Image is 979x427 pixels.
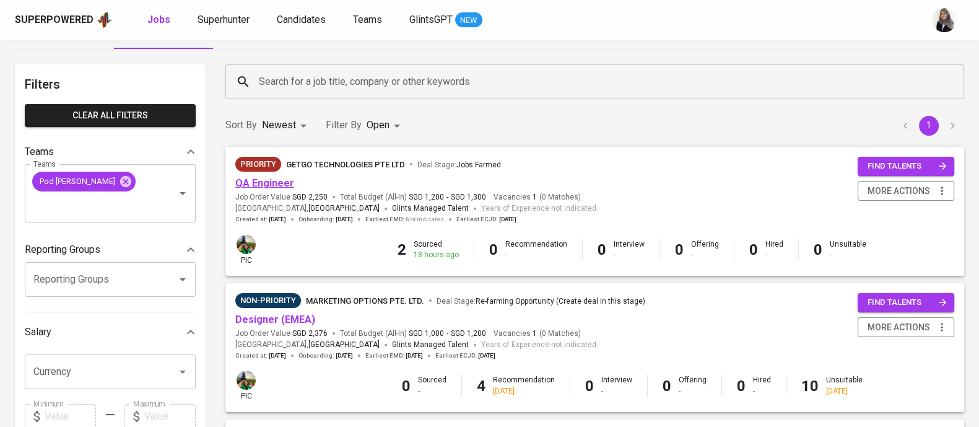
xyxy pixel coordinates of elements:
span: Earliest EMD : [365,351,423,360]
a: GlintsGPT NEW [409,12,482,28]
div: - [418,386,446,397]
span: Not indicated [406,215,444,224]
h6: Filters [25,74,196,94]
span: [DATE] [269,351,286,360]
button: find talents [858,157,954,176]
div: Recommendation [505,239,567,260]
span: GlintsGPT [409,14,453,25]
span: Re-farming Opportunity (Create deal in this stage) [476,297,645,306]
div: Pod [PERSON_NAME] [32,172,136,191]
span: Job Order Value [235,328,328,339]
img: eva@glints.com [237,235,256,254]
div: Recommendation [493,375,555,396]
span: [DATE] [269,215,286,224]
button: more actions [858,181,954,201]
div: pic [235,234,257,266]
b: 0 [598,241,606,258]
p: Teams [25,144,54,159]
span: Candidates [277,14,326,25]
div: pic [235,369,257,402]
span: MARKETING OPTIONS PTE. LTD. [306,296,424,306]
span: Deal Stage : [437,297,645,306]
b: 0 [402,377,411,395]
div: [DATE] [826,386,863,397]
span: Onboarding : [298,351,353,360]
span: Glints Managed Talent [392,204,469,213]
b: 0 [737,377,746,395]
span: Earliest EMD : [365,215,444,224]
span: Superhunter [198,14,250,25]
img: app logo [96,11,113,29]
span: [GEOGRAPHIC_DATA] , [235,203,380,215]
span: [DATE] [478,351,495,360]
div: - [765,250,783,260]
span: Job Order Value [235,192,328,203]
div: - [505,250,567,260]
a: Superhunter [198,12,252,28]
p: Salary [25,325,51,340]
span: Onboarding : [298,215,353,224]
a: Jobs [147,12,173,28]
span: Clear All filters [35,108,186,123]
div: - [601,386,632,397]
nav: pagination navigation [894,116,964,136]
span: - [446,328,448,339]
span: find talents [868,296,947,310]
div: Teams [25,139,196,164]
p: Sort By [225,118,257,133]
span: more actions [868,320,930,335]
span: [DATE] [499,215,516,224]
b: 2 [398,241,406,258]
div: Hired [765,239,783,260]
span: Earliest ECJD : [456,215,516,224]
span: SGD 1,300 [451,192,486,203]
button: Open [174,271,191,288]
span: Non-Priority [235,294,301,307]
span: SGD 1,000 [409,328,444,339]
b: 0 [675,241,684,258]
b: 0 [585,377,594,395]
div: Pending Client’s Feedback [235,293,301,308]
span: Years of Experience not indicated. [481,339,598,351]
span: Glints Managed Talent [392,340,469,349]
span: - [446,192,448,203]
div: Sourced [414,239,459,260]
div: Interview [614,239,645,260]
div: Unsuitable [830,239,866,260]
span: [DATE] [336,215,353,224]
div: Newest [262,114,311,137]
div: - [753,386,771,397]
img: eva@glints.com [237,371,256,390]
a: Teams [353,12,385,28]
b: 0 [814,241,822,258]
span: Vacancies ( 0 Matches ) [494,328,581,339]
div: Salary [25,320,196,345]
div: Sourced [418,375,446,396]
span: Total Budget (All-In) [340,192,486,203]
button: page 1 [919,116,939,136]
div: Superpowered [15,13,94,27]
span: GetGo Technologies Pte Ltd [286,160,405,169]
span: Priority [235,158,281,170]
span: [GEOGRAPHIC_DATA] [308,203,380,215]
button: Open [174,185,191,202]
button: Clear All filters [25,104,196,127]
div: Offering [691,239,719,260]
span: SGD 2,376 [292,328,328,339]
span: Total Budget (All-In) [340,328,486,339]
b: Jobs [147,14,170,25]
div: Interview [601,375,632,396]
span: Created at : [235,215,286,224]
button: Open [174,363,191,381]
b: 10 [801,377,819,395]
button: find talents [858,293,954,312]
span: find talents [868,159,947,174]
b: 0 [489,241,498,258]
span: Jobs Farmed [456,161,501,169]
span: Vacancies ( 0 Matches ) [494,192,581,203]
span: [DATE] [406,351,423,360]
span: more actions [868,183,930,199]
div: Offering [679,375,707,396]
span: NEW [455,14,482,27]
a: Designer (EMEA) [235,314,315,325]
